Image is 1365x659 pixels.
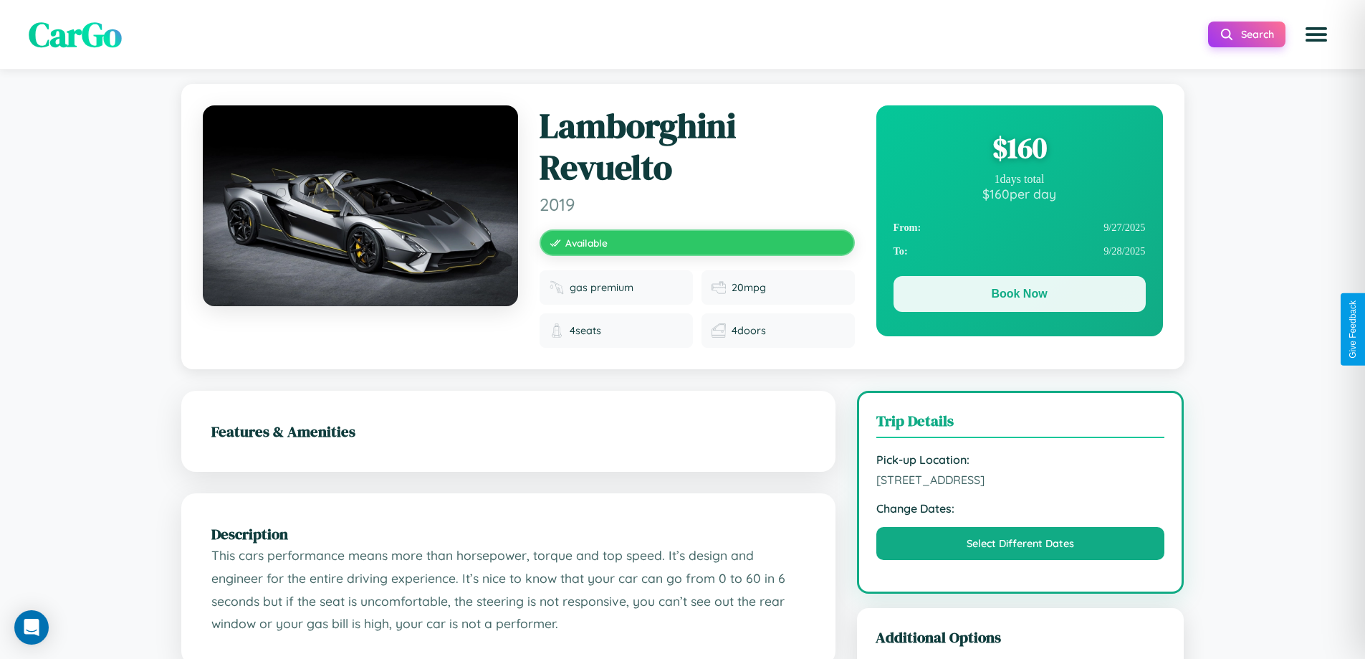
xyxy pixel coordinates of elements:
[211,523,805,544] h2: Description
[211,421,805,442] h2: Features & Amenities
[894,216,1146,240] div: 9 / 27 / 2025
[894,128,1146,167] div: $ 160
[894,276,1146,312] button: Book Now
[876,410,1165,438] h3: Trip Details
[894,186,1146,202] div: $ 160 per day
[570,324,601,337] span: 4 seats
[29,11,122,58] span: CarGo
[14,610,49,645] div: Open Intercom Messenger
[876,627,1166,648] h3: Additional Options
[570,281,633,294] span: gas premium
[1208,22,1285,47] button: Search
[894,240,1146,263] div: 9 / 28 / 2025
[894,222,921,234] strong: From:
[732,281,766,294] span: 20 mpg
[894,173,1146,186] div: 1 days total
[876,473,1165,487] span: [STREET_ADDRESS]
[1241,28,1274,41] span: Search
[540,105,855,188] h1: Lamborghini Revuelto
[550,280,564,295] img: Fuel type
[211,544,805,635] p: This cars performance means more than horsepower, torque and top speed. It’s design and engineer ...
[732,324,766,337] span: 4 doors
[550,323,564,338] img: Seats
[894,245,908,257] strong: To:
[540,194,855,215] span: 2019
[565,237,608,249] span: Available
[712,280,726,295] img: Fuel efficiency
[203,105,518,306] img: Lamborghini Revuelto 2019
[1348,300,1358,359] div: Give Feedback
[1296,14,1336,54] button: Open menu
[876,527,1165,560] button: Select Different Dates
[876,452,1165,467] strong: Pick-up Location:
[712,323,726,338] img: Doors
[876,501,1165,516] strong: Change Dates:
